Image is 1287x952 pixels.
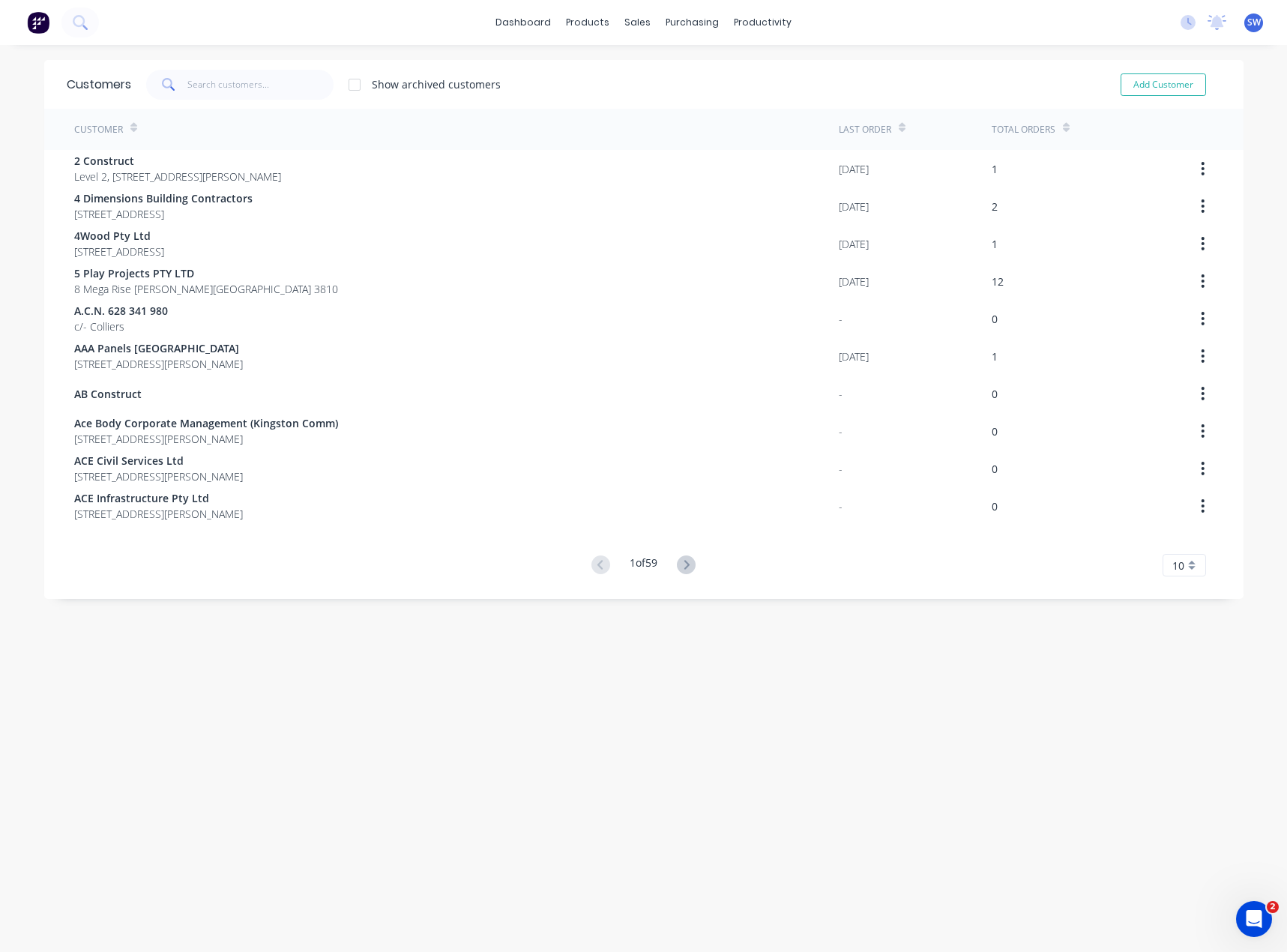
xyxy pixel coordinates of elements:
div: 0 [992,424,998,439]
span: 5 Play Projects PTY LTD [74,265,338,281]
div: Show archived customers [372,76,501,92]
div: 12 [992,274,1004,289]
a: dashboard [488,11,558,34]
span: Ace Body Corporate Management (Kingston Comm) [74,415,338,431]
span: A.C.N. 628 341 980 [74,303,168,319]
div: - [839,498,843,514]
div: [DATE] [839,349,869,364]
div: 2 [992,199,998,214]
div: [DATE] [839,199,869,214]
div: [DATE] [839,161,869,177]
div: - [839,461,843,477]
span: c/- Colliers [74,319,168,334]
div: 1 [992,349,998,364]
div: 0 [992,461,998,477]
div: - [839,386,843,402]
span: [STREET_ADDRESS] [74,206,253,222]
span: 10 [1172,558,1184,573]
iframe: Intercom live chat [1236,901,1272,937]
img: Factory [27,11,49,34]
span: 4Wood Pty Ltd [74,228,164,244]
span: 8 Mega Rise [PERSON_NAME][GEOGRAPHIC_DATA] 3810 [74,281,338,297]
span: [STREET_ADDRESS][PERSON_NAME] [74,469,243,484]
div: 0 [992,386,998,402]
div: 1 [992,161,998,177]
div: [DATE] [839,236,869,252]
span: ACE Infrastructure Pty Ltd [74,490,243,506]
div: 1 of 59 [630,555,657,576]
div: Last Order [839,123,891,136]
div: [DATE] [839,274,869,289]
span: 2 [1267,901,1279,913]
div: purchasing [658,11,726,34]
div: 1 [992,236,998,252]
div: Customer [74,123,123,136]
span: [STREET_ADDRESS][PERSON_NAME] [74,431,338,447]
div: - [839,311,843,327]
div: 0 [992,311,998,327]
span: [STREET_ADDRESS][PERSON_NAME] [74,506,243,522]
span: Level 2, [STREET_ADDRESS][PERSON_NAME] [74,169,281,184]
div: 0 [992,498,998,514]
div: Total Orders [992,123,1055,136]
button: Add Customer [1121,73,1206,96]
div: products [558,11,617,34]
span: [STREET_ADDRESS][PERSON_NAME] [74,356,243,372]
div: productivity [726,11,799,34]
span: 4 Dimensions Building Contractors [74,190,253,206]
span: 2 Construct [74,153,281,169]
span: AB Construct [74,386,142,402]
span: [STREET_ADDRESS] [74,244,164,259]
span: ACE Civil Services Ltd [74,453,243,469]
div: sales [617,11,658,34]
span: AAA Panels [GEOGRAPHIC_DATA] [74,340,243,356]
div: Customers [67,76,131,94]
div: - [839,424,843,439]
span: SW [1247,16,1261,29]
input: Search customers... [187,70,334,100]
